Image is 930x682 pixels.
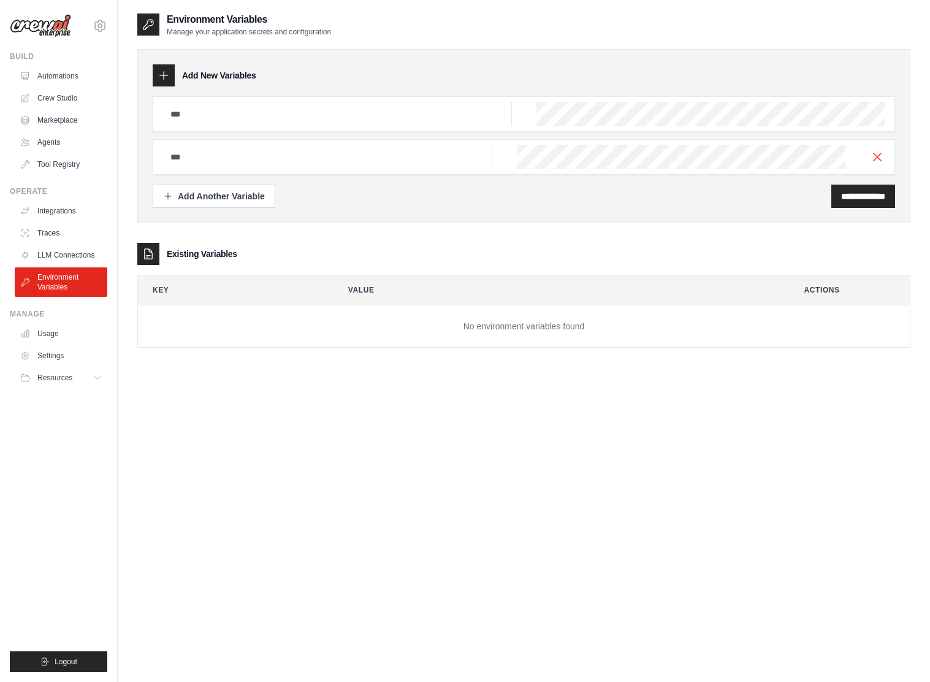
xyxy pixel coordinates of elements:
[15,368,107,388] button: Resources
[138,275,324,305] th: Key
[15,346,107,366] a: Settings
[15,201,107,221] a: Integrations
[15,245,107,265] a: LLM Connections
[10,309,107,319] div: Manage
[334,275,780,305] th: Value
[167,12,331,27] h2: Environment Variables
[10,651,107,672] button: Logout
[15,324,107,343] a: Usage
[15,155,107,174] a: Tool Registry
[15,223,107,243] a: Traces
[15,66,107,86] a: Automations
[15,267,107,297] a: Environment Variables
[10,14,71,37] img: Logo
[163,190,265,202] div: Add Another Variable
[10,52,107,61] div: Build
[138,305,910,348] td: No environment variables found
[15,132,107,152] a: Agents
[153,185,275,208] button: Add Another Variable
[15,88,107,108] a: Crew Studio
[182,69,256,82] h3: Add New Variables
[167,248,237,260] h3: Existing Variables
[37,373,72,383] span: Resources
[167,27,331,37] p: Manage your application secrets and configuration
[790,275,910,305] th: Actions
[55,657,77,667] span: Logout
[10,186,107,196] div: Operate
[15,110,107,130] a: Marketplace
